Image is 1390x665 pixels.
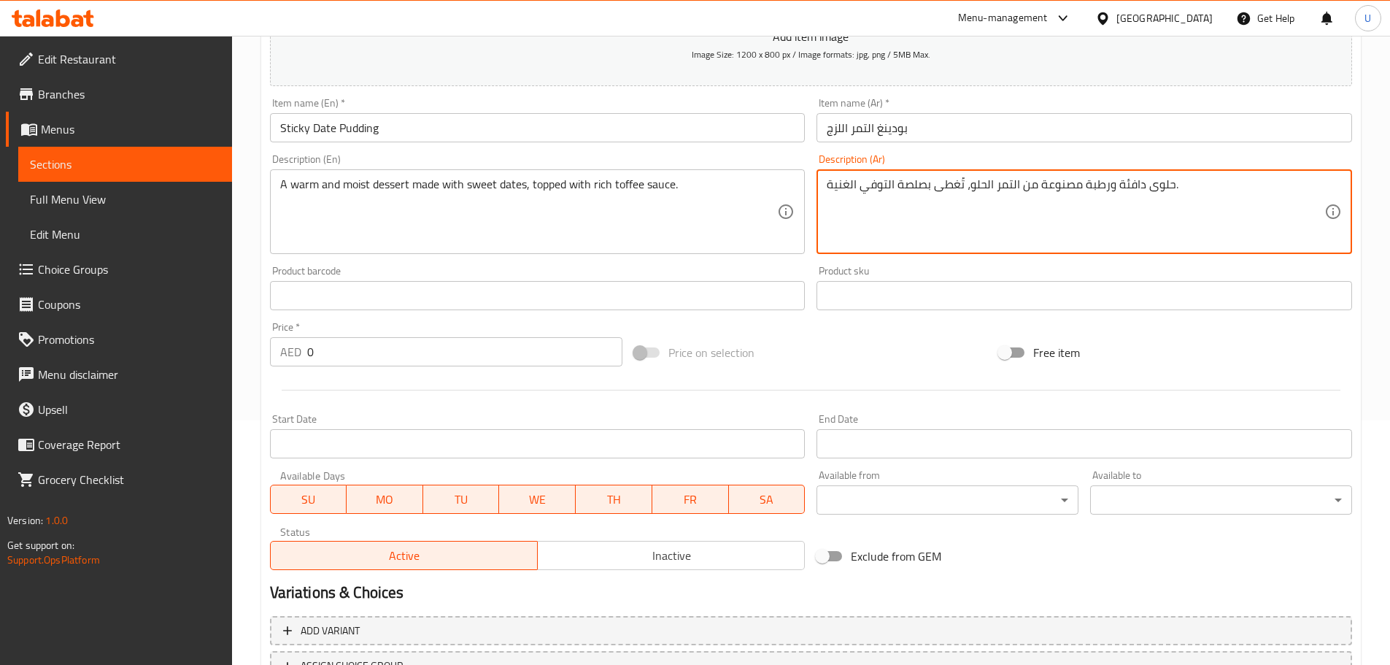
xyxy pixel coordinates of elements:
[38,50,220,68] span: Edit Restaurant
[6,427,232,462] a: Coverage Report
[270,582,1352,604] h2: Variations & Choices
[6,112,232,147] a: Menus
[18,182,232,217] a: Full Menu View
[1033,344,1080,361] span: Free item
[6,42,232,77] a: Edit Restaurant
[270,541,538,570] button: Active
[270,113,806,142] input: Enter name En
[851,547,941,565] span: Exclude from GEM
[7,536,74,555] span: Get support on:
[280,177,778,247] textarea: A warm and moist dessert made with sweet dates, topped with rich toffee sauce.
[352,489,417,510] span: MO
[41,120,220,138] span: Menus
[6,77,232,112] a: Branches
[270,485,347,514] button: SU
[658,489,723,510] span: FR
[38,366,220,383] span: Menu disclaimer
[45,511,68,530] span: 1.0.0
[692,46,930,63] span: Image Size: 1200 x 800 px / Image formats: jpg, png / 5MB Max.
[277,545,532,566] span: Active
[1364,10,1371,26] span: U
[293,28,1329,45] p: Add item image
[6,287,232,322] a: Coupons
[6,462,232,497] a: Grocery Checklist
[38,401,220,418] span: Upsell
[499,485,576,514] button: WE
[38,296,220,313] span: Coupons
[958,9,1048,27] div: Menu-management
[38,331,220,348] span: Promotions
[280,343,301,361] p: AED
[576,485,652,514] button: TH
[301,622,360,640] span: Add variant
[38,85,220,103] span: Branches
[429,489,494,510] span: TU
[30,226,220,243] span: Edit Menu
[668,344,754,361] span: Price on selection
[423,485,500,514] button: TU
[18,217,232,252] a: Edit Menu
[816,281,1352,310] input: Please enter product sku
[816,485,1078,515] div: ​
[38,436,220,453] span: Coverage Report
[7,511,43,530] span: Version:
[30,155,220,173] span: Sections
[30,191,220,208] span: Full Menu View
[544,545,799,566] span: Inactive
[6,392,232,427] a: Upsell
[6,322,232,357] a: Promotions
[347,485,423,514] button: MO
[1116,10,1213,26] div: [GEOGRAPHIC_DATA]
[277,489,341,510] span: SU
[38,261,220,278] span: Choice Groups
[537,541,805,570] button: Inactive
[38,471,220,488] span: Grocery Checklist
[582,489,646,510] span: TH
[652,485,729,514] button: FR
[827,177,1324,247] textarea: حلوى دافئة ورطبة مصنوعة من التمر الحلو، تُغطى بصلصة التوفي الغنية.
[729,485,806,514] button: SA
[18,147,232,182] a: Sections
[816,113,1352,142] input: Enter name Ar
[6,357,232,392] a: Menu disclaimer
[7,550,100,569] a: Support.OpsPlatform
[735,489,800,510] span: SA
[505,489,570,510] span: WE
[1090,485,1352,515] div: ​
[270,281,806,310] input: Please enter product barcode
[270,616,1352,646] button: Add variant
[6,252,232,287] a: Choice Groups
[307,337,623,366] input: Please enter price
